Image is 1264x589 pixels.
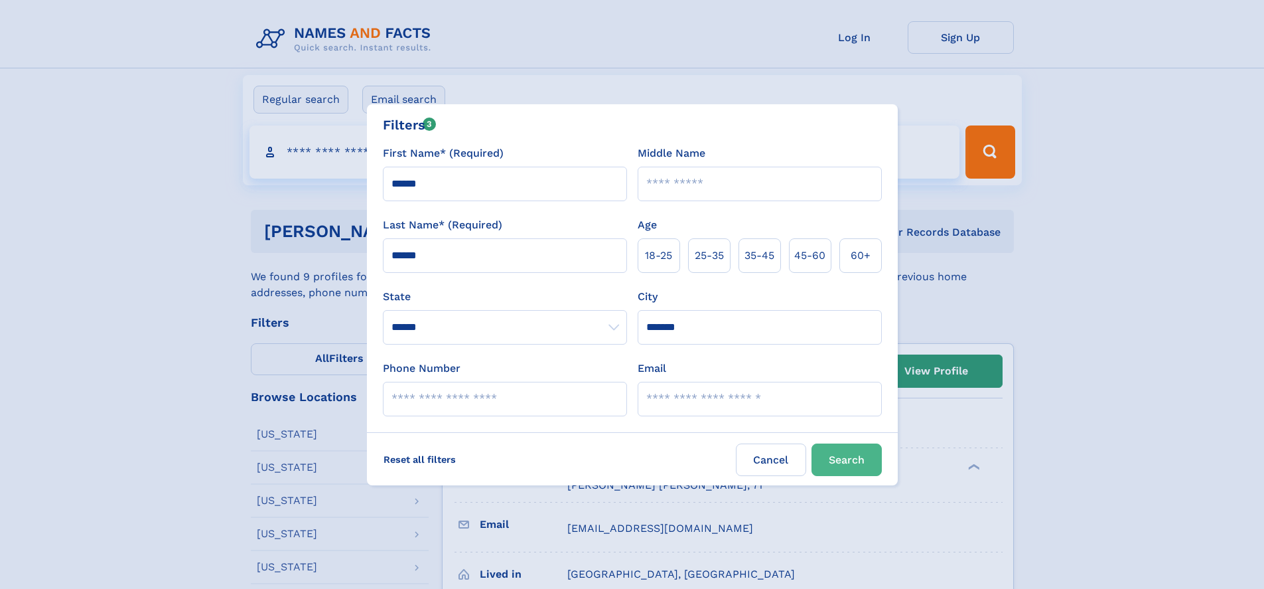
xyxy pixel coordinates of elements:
[851,248,871,264] span: 60+
[383,115,437,135] div: Filters
[383,289,627,305] label: State
[375,444,464,475] label: Reset all filters
[744,248,774,264] span: 35‑45
[638,217,657,233] label: Age
[383,217,502,233] label: Last Name* (Required)
[736,444,806,476] label: Cancel
[695,248,724,264] span: 25‑35
[811,444,882,476] button: Search
[383,361,460,377] label: Phone Number
[645,248,672,264] span: 18‑25
[638,289,658,305] label: City
[638,145,705,161] label: Middle Name
[794,248,825,264] span: 45‑60
[383,145,504,161] label: First Name* (Required)
[638,361,666,377] label: Email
